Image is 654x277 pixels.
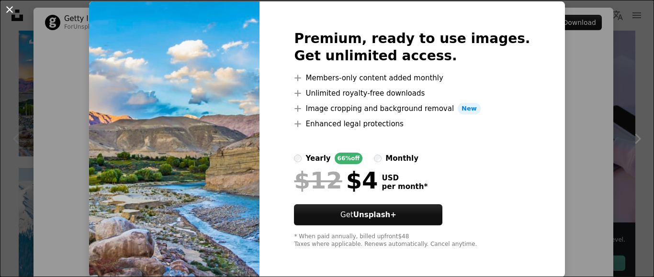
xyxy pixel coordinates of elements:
strong: Unsplash+ [353,211,396,219]
h2: Premium, ready to use images. Get unlimited access. [294,30,530,65]
input: yearly66%off [294,155,302,162]
span: New [458,103,481,114]
span: $12 [294,168,342,193]
button: GetUnsplash+ [294,204,442,225]
li: Unlimited royalty-free downloads [294,88,530,99]
div: 66% off [335,153,363,164]
div: monthly [385,153,418,164]
span: USD [382,174,428,182]
div: $4 [294,168,378,193]
li: Members-only content added monthly [294,72,530,84]
li: Enhanced legal protections [294,118,530,130]
img: premium_photo-1697730277839-440df1a4415f [89,1,259,277]
div: * When paid annually, billed upfront $48 Taxes where applicable. Renews automatically. Cancel any... [294,233,530,248]
li: Image cropping and background removal [294,103,530,114]
span: per month * [382,182,428,191]
input: monthly [374,155,382,162]
div: yearly [305,153,330,164]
